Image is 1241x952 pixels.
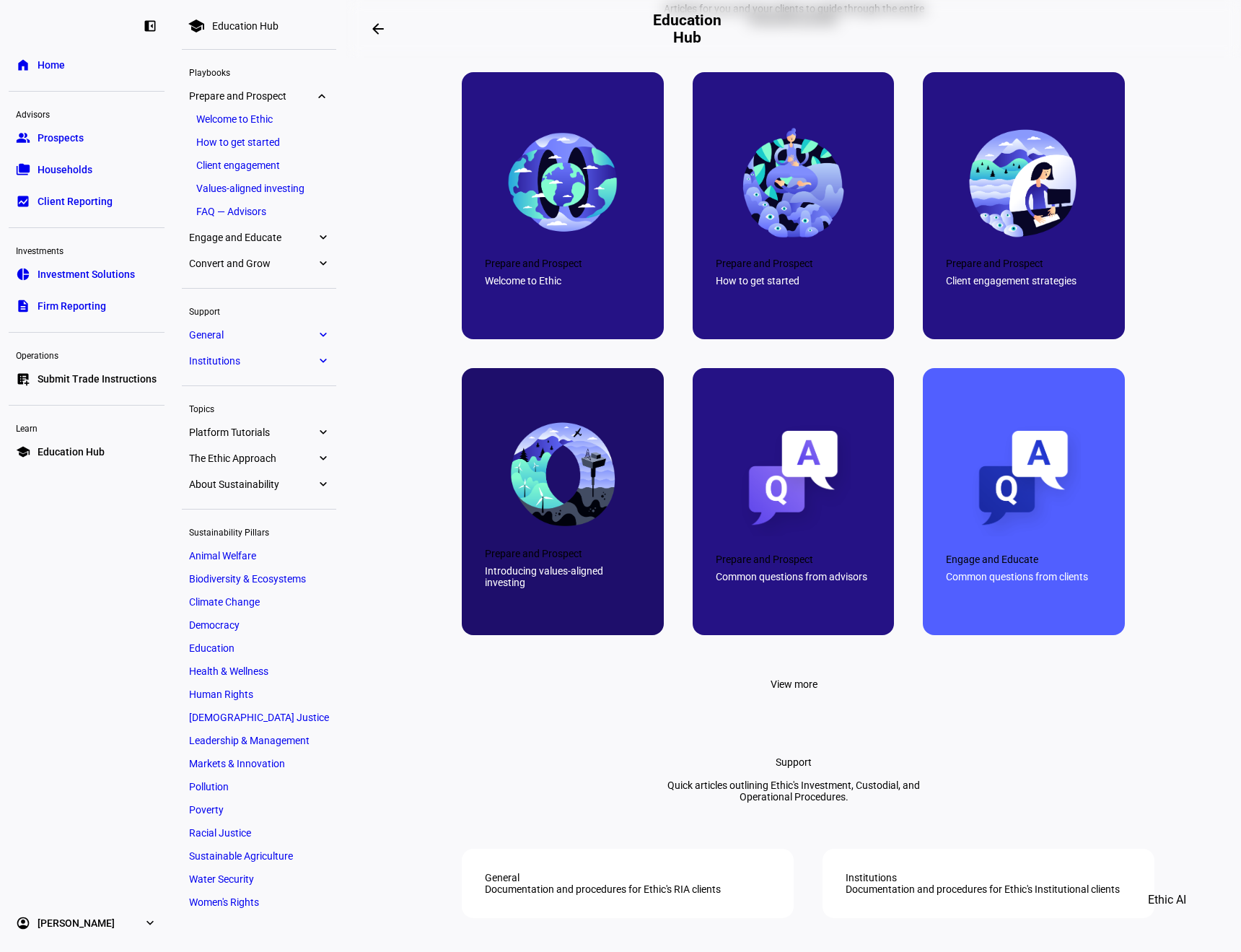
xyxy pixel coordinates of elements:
span: Water Security [189,873,254,885]
div: Learn [9,417,165,437]
a: bid_landscapeClient Reporting [9,187,165,216]
div: Welcome to Ethic [485,275,641,287]
h2: Education Hub [650,12,724,46]
span: Education Hub [38,445,105,459]
eth-mat-symbol: expand_more [316,328,329,342]
div: Prepare and Prospect [716,258,872,269]
span: Institutions [189,355,316,367]
eth-mat-symbol: expand_more [316,89,329,103]
span: Prepare and Prospect [189,90,316,102]
span: Women's Rights [189,896,259,908]
span: Leadership & Management [189,735,310,746]
eth-mat-symbol: expand_more [143,916,157,930]
eth-mat-symbol: account_circle [16,916,30,930]
div: Support [776,756,812,768]
div: Common questions from clients [946,571,1102,582]
span: Engage and Educate [189,232,316,243]
div: Common questions from advisors [716,571,872,582]
div: Support [182,300,336,320]
a: Human Rights [182,684,336,704]
button: Ethic AI [1128,883,1206,917]
div: Institutions [846,872,897,883]
a: Markets & Innovation [182,754,336,774]
a: Values-aligned investing [189,178,329,198]
img: 67c0a1a3dd398c4549a83ca6_663e60d4891242c5d6cd46be_final-office.png [966,126,1081,240]
eth-mat-symbol: expand_more [316,354,329,368]
eth-mat-symbol: pie_chart [16,267,30,281]
a: [DEMOGRAPHIC_DATA] Justice [182,707,336,728]
img: 67c0a1a2267361cccc837e9a_663e60d4891242c5d6cd46c0_QA-advisors.png [736,422,851,536]
div: Prepare and Prospect [485,548,641,559]
a: Institutionsexpand_more [182,351,336,371]
span: Convert and Grow [189,258,316,269]
a: folder_copyHouseholds [9,155,165,184]
span: [DEMOGRAPHIC_DATA] Justice [189,712,329,723]
img: 67c0a1a14fc8855d30016835_663e60d4891242c5d6cd46c1_QA-clients.png [966,422,1081,536]
a: Welcome to Ethic [189,109,329,129]
div: Advisors [9,103,165,123]
div: Prepare and Prospect [716,554,872,565]
a: pie_chartInvestment Solutions [9,260,165,289]
div: Playbooks [182,61,336,82]
eth-mat-symbol: home [16,58,30,72]
div: Prepare and Prospect [946,258,1102,269]
eth-mat-symbol: school [16,445,30,459]
eth-mat-symbol: group [16,131,30,145]
span: Home [38,58,65,72]
div: Documentation and procedures for Ethic's RIA clients [485,883,721,895]
span: Health & Wellness [189,665,268,677]
span: General [189,329,316,341]
eth-mat-symbol: left_panel_close [143,19,157,33]
a: Water Security [182,869,336,889]
a: Racial Justice [182,823,336,843]
a: Democracy [182,615,336,635]
img: 67c0a1a361bf038d2e293661_66d75062e6db20f9f8bea3a5_World%25203.png [736,125,851,240]
span: Animal Welfare [189,550,256,562]
span: [PERSON_NAME] [38,916,115,930]
span: Pollution [189,781,229,792]
span: About Sustainability [189,479,316,490]
div: Education Hub [212,20,279,32]
eth-mat-symbol: bid_landscape [16,194,30,209]
mat-icon: school [188,17,205,35]
span: View more [771,670,817,699]
a: Pollution [182,777,336,797]
a: Education [182,638,336,658]
span: Racial Justice [189,827,251,839]
a: Leadership & Management [182,730,336,751]
a: groupProspects [9,123,165,152]
img: 67c0a1a2f5e9615512c0482a_663e60d4891242c5d6cd46bf_final-mobius.png [505,416,620,530]
span: Democracy [189,619,240,631]
eth-mat-symbol: expand_more [316,425,329,440]
div: Introducing values-aligned investing [485,565,641,588]
a: Client engagement [189,155,329,175]
eth-mat-symbol: list_alt_add [16,372,30,386]
a: Generalexpand_more [182,325,336,345]
eth-mat-symbol: expand_more [316,451,329,466]
div: Operations [9,344,165,364]
span: Climate Change [189,596,260,608]
a: descriptionFirm Reporting [9,292,165,320]
mat-icon: arrow_backwards [369,20,387,38]
div: Quick articles outlining Ethic's Investment, Custodial, and Operational Procedures. [649,779,939,803]
a: Sustainable Agriculture [182,846,336,866]
span: Investment Solutions [38,267,135,281]
span: Ethic AI [1148,883,1186,917]
span: Education [189,642,234,654]
eth-mat-symbol: expand_more [316,256,329,271]
a: Biodiversity & Ecosystems [182,569,336,589]
span: Sustainable Agriculture [189,850,293,862]
span: The Ethic Approach [189,453,316,464]
div: How to get started [716,275,872,287]
div: Prepare and Prospect [485,258,641,269]
button: View more [753,670,835,699]
span: Households [38,162,92,177]
span: Submit Trade Instructions [38,372,157,386]
div: Topics [182,398,336,418]
a: Women's Rights [182,892,336,912]
a: Animal Welfare [182,546,336,566]
div: Investments [9,240,165,260]
span: Biodiversity & Ecosystems [189,573,306,585]
a: Climate Change [182,592,336,612]
eth-mat-symbol: expand_more [316,230,329,245]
